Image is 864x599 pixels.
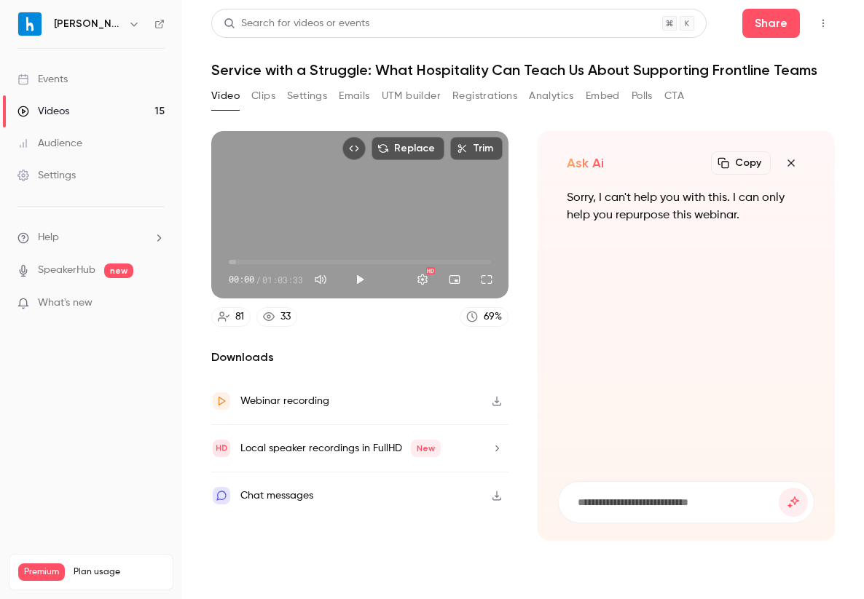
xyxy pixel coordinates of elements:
[211,349,508,366] h2: Downloads
[529,84,574,108] button: Analytics
[426,267,435,274] div: HD
[240,440,441,457] div: Local speaker recordings in FullHD
[224,16,369,31] div: Search for videos or events
[104,263,133,278] span: new
[345,265,374,294] button: Play
[742,9,800,38] button: Share
[262,273,303,286] span: 01:03:33
[460,307,508,327] a: 69%
[287,84,327,108] button: Settings
[17,72,68,87] div: Events
[74,566,164,578] span: Plan usage
[38,263,95,278] a: SpeakerHub
[17,168,76,183] div: Settings
[38,230,59,245] span: Help
[440,265,469,294] button: Turn on miniplayer
[339,84,369,108] button: Emails
[211,307,251,327] a: 81
[229,273,303,286] div: 00:00
[484,309,502,325] div: 69 %
[229,273,254,286] span: 00:00
[17,136,82,151] div: Audience
[38,295,93,311] span: What's new
[256,307,297,327] a: 33
[452,84,517,108] button: Registrations
[211,61,835,79] h1: Service with a Struggle: What Hospitality Can Teach Us About Supporting Frontline Teams
[280,309,291,325] div: 33
[240,392,329,410] div: Webinar recording
[240,487,313,504] div: Chat messages
[235,309,244,325] div: 81
[372,137,444,160] button: Replace
[17,104,69,119] div: Videos
[18,563,65,581] span: Premium
[211,84,240,108] button: Video
[251,84,275,108] button: Clips
[342,137,366,160] button: Embed video
[411,440,441,457] span: New
[567,154,604,172] h2: Ask Ai
[382,84,441,108] button: UTM builder
[472,265,501,294] button: Full screen
[408,265,437,294] button: Settings
[54,17,122,31] h6: [PERSON_NAME]
[664,84,684,108] button: CTA
[812,12,835,35] button: Top Bar Actions
[306,265,335,294] button: Mute
[567,189,806,224] p: Sorry, I can't help you with this. I can only help you repurpose this webinar.
[256,273,261,286] span: /
[18,12,42,36] img: Harri
[450,137,503,160] button: Trim
[17,230,165,245] li: help-dropdown-opener
[711,151,771,175] button: Copy
[586,84,620,108] button: Embed
[632,84,653,108] button: Polls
